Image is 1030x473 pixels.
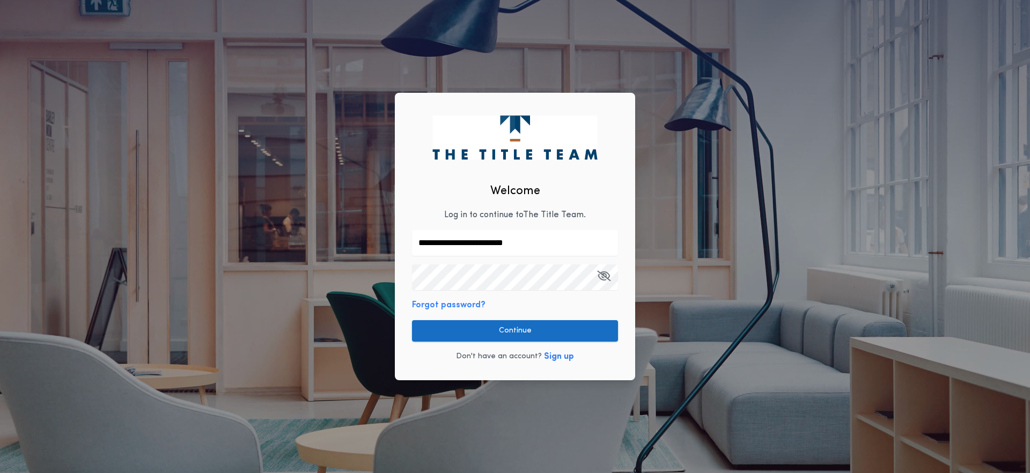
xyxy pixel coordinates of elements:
[544,350,574,363] button: Sign up
[456,351,542,362] p: Don't have an account?
[444,209,586,221] p: Log in to continue to The Title Team .
[490,182,540,200] h2: Welcome
[412,320,618,342] button: Continue
[432,115,597,159] img: logo
[412,299,485,312] button: Forgot password?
